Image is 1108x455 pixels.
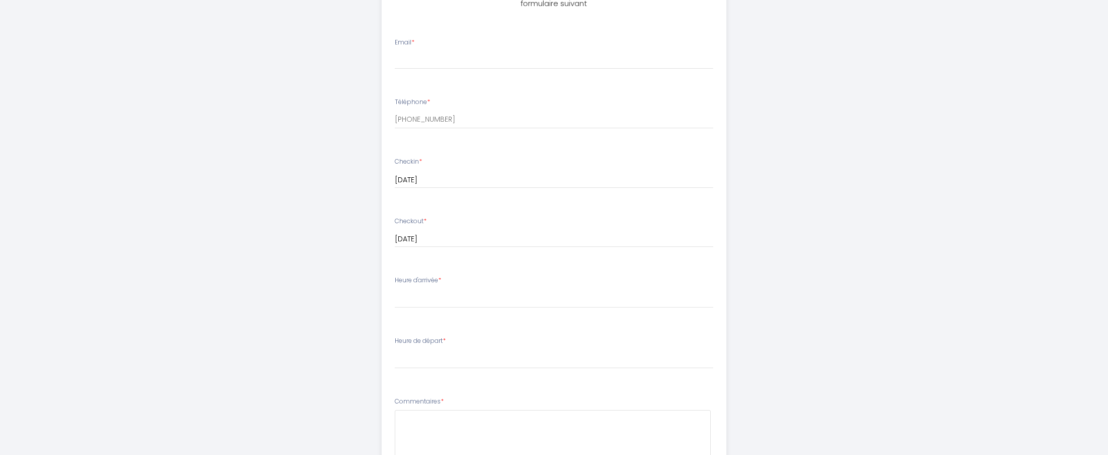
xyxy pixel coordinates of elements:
label: Commentaires [395,397,444,407]
label: Téléphone [395,97,430,107]
label: Heure de départ [395,336,446,346]
label: Checkout [395,217,427,226]
label: Heure d'arrivée [395,276,441,285]
label: Checkin [395,157,422,167]
label: Email [395,38,414,47]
